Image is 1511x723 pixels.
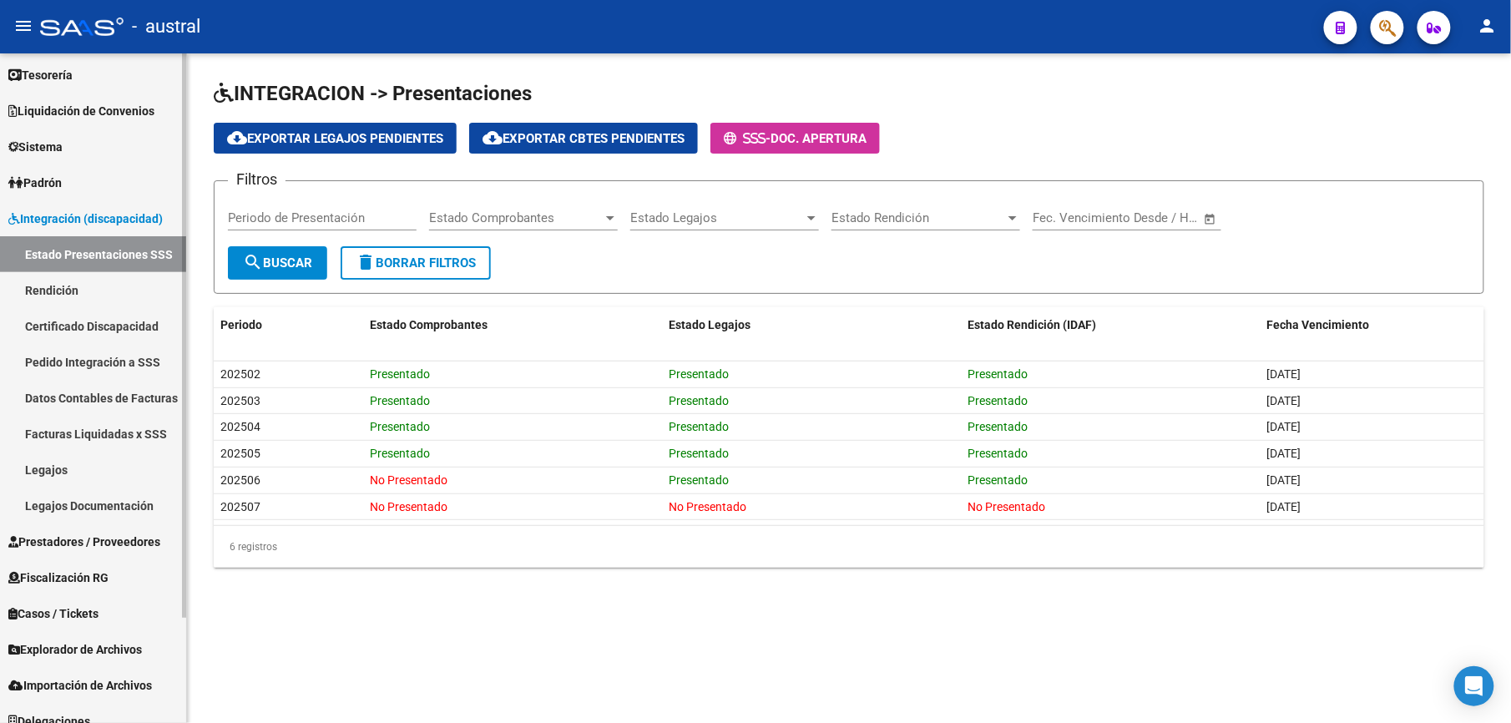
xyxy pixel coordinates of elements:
span: Presentado [968,473,1028,487]
span: Presentado [370,394,430,407]
span: 202503 [220,394,260,407]
span: Sistema [8,138,63,156]
span: - [724,131,771,146]
span: Tesorería [8,66,73,84]
mat-icon: person [1478,16,1498,36]
span: 202507 [220,500,260,513]
span: 202505 [220,447,260,460]
span: No Presentado [370,473,447,487]
span: Presentado [669,420,729,433]
span: [DATE] [1266,447,1301,460]
span: Estado Legajos [630,210,804,225]
span: Fiscalización RG [8,569,109,587]
mat-icon: cloud_download [227,128,247,148]
span: No Presentado [370,500,447,513]
span: Estado Comprobantes [370,318,488,331]
button: Buscar [228,246,327,280]
input: Fecha fin [1115,210,1196,225]
span: [DATE] [1266,500,1301,513]
span: Presentado [669,394,729,407]
span: Casos / Tickets [8,604,99,623]
mat-icon: search [243,252,263,272]
span: - austral [132,8,200,45]
span: Presentado [669,447,729,460]
span: Borrar Filtros [356,255,476,270]
h3: Filtros [228,168,286,191]
span: [DATE] [1266,367,1301,381]
div: 6 registros [214,526,1484,568]
span: No Presentado [968,500,1045,513]
span: Presentado [370,367,430,381]
button: Borrar Filtros [341,246,491,280]
span: Presentado [370,420,430,433]
span: 202504 [220,420,260,433]
span: Estado Legajos [669,318,750,331]
span: Presentado [370,447,430,460]
span: Estado Rendición (IDAF) [968,318,1096,331]
datatable-header-cell: Estado Comprobantes [363,307,662,343]
span: Exportar Cbtes Pendientes [483,131,685,146]
datatable-header-cell: Estado Legajos [662,307,961,343]
span: [DATE] [1266,394,1301,407]
span: Padrón [8,174,62,192]
button: Exportar Cbtes Pendientes [469,123,698,154]
span: [DATE] [1266,473,1301,487]
span: Presentado [968,367,1028,381]
span: 202502 [220,367,260,381]
span: Fecha Vencimiento [1266,318,1369,331]
span: Integración (discapacidad) [8,210,163,228]
span: INTEGRACION -> Presentaciones [214,82,532,105]
span: Buscar [243,255,312,270]
span: Liquidación de Convenios [8,102,154,120]
span: Presentado [968,447,1028,460]
span: Exportar Legajos Pendientes [227,131,443,146]
span: Presentado [669,367,729,381]
span: Periodo [220,318,262,331]
mat-icon: cloud_download [483,128,503,148]
datatable-header-cell: Periodo [214,307,363,343]
span: Doc. Apertura [771,131,867,146]
span: Presentado [968,420,1028,433]
span: Importación de Archivos [8,676,152,695]
span: Estado Comprobantes [429,210,603,225]
mat-icon: delete [356,252,376,272]
span: [DATE] [1266,420,1301,433]
button: -Doc. Apertura [710,123,880,154]
span: Presentado [968,394,1028,407]
datatable-header-cell: Fecha Vencimiento [1260,307,1484,343]
span: 202506 [220,473,260,487]
datatable-header-cell: Estado Rendición (IDAF) [961,307,1260,343]
span: Presentado [669,473,729,487]
span: Explorador de Archivos [8,640,142,659]
button: Exportar Legajos Pendientes [214,123,457,154]
mat-icon: menu [13,16,33,36]
button: Open calendar [1201,210,1220,229]
div: Open Intercom Messenger [1454,666,1494,706]
span: Prestadores / Proveedores [8,533,160,551]
input: Fecha inicio [1033,210,1100,225]
span: Estado Rendición [831,210,1005,225]
span: No Presentado [669,500,746,513]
